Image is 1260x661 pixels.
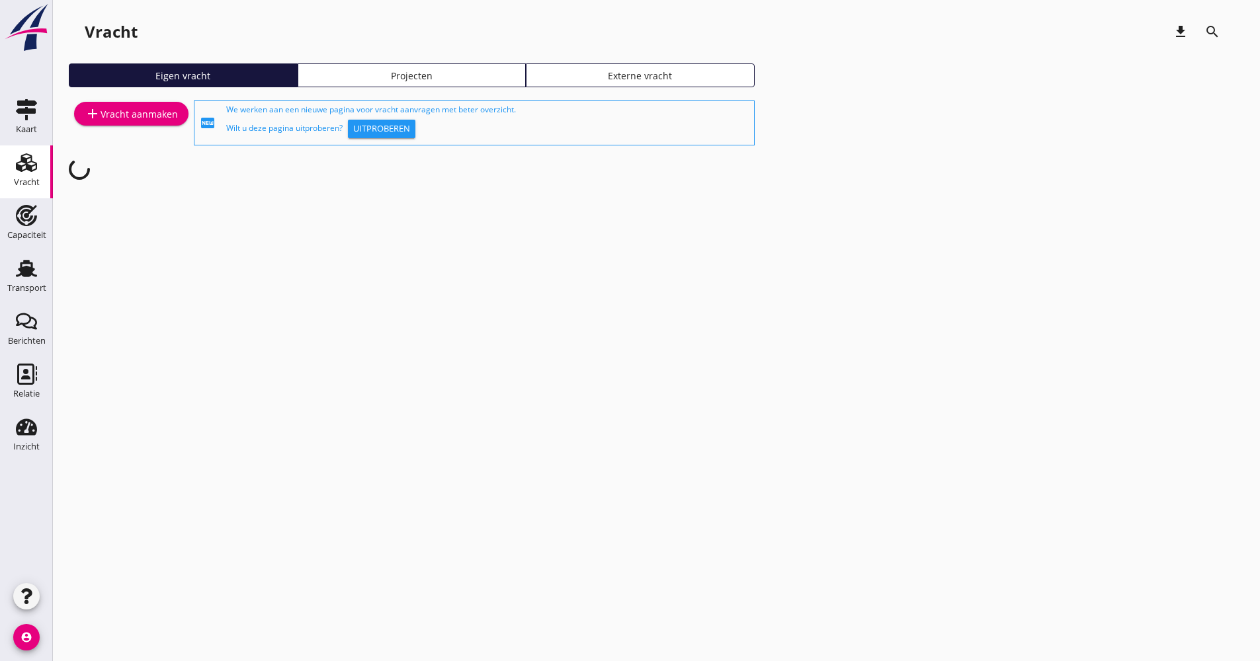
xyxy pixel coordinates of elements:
[85,21,138,42] div: Vracht
[532,69,749,83] div: Externe vracht
[353,122,410,136] div: Uitproberen
[75,69,292,83] div: Eigen vracht
[348,120,415,138] button: Uitproberen
[1204,24,1220,40] i: search
[69,63,298,87] a: Eigen vracht
[304,69,521,83] div: Projecten
[85,106,101,122] i: add
[526,63,755,87] a: Externe vracht
[14,178,40,186] div: Vracht
[85,106,178,122] div: Vracht aanmaken
[16,125,37,134] div: Kaart
[13,442,40,451] div: Inzicht
[298,63,526,87] a: Projecten
[8,336,46,345] div: Berichten
[74,102,189,126] a: Vracht aanmaken
[7,231,46,239] div: Capaciteit
[226,104,749,142] div: We werken aan een nieuwe pagina voor vracht aanvragen met beter overzicht. Wilt u deze pagina uit...
[3,3,50,52] img: logo-small.a267ee39.svg
[13,624,40,650] i: account_circle
[200,115,216,131] i: fiber_new
[7,284,46,292] div: Transport
[13,389,40,398] div: Relatie
[1173,24,1189,40] i: download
